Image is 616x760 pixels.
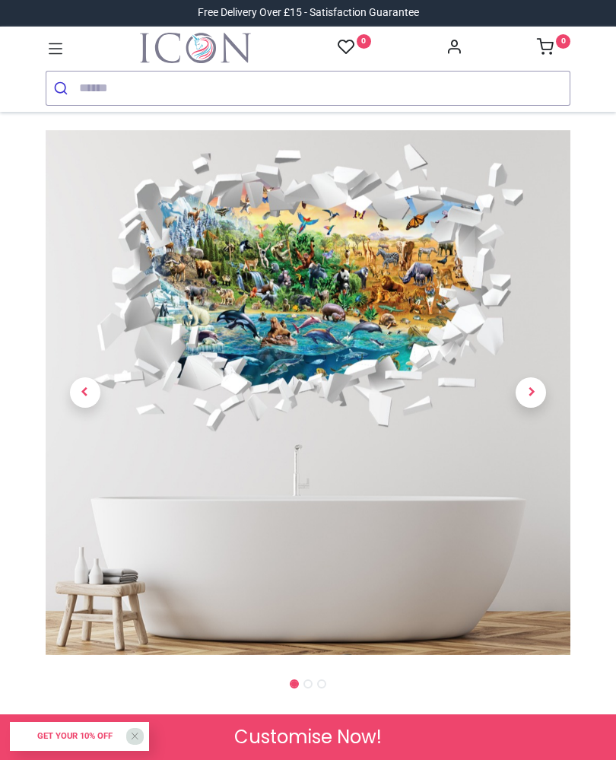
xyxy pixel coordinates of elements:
[198,5,419,21] div: Free Delivery Over £15 - Satisfaction Guarantee
[537,43,570,55] a: 0
[357,34,371,49] sup: 0
[492,208,571,576] a: Next
[70,377,100,408] span: Previous
[46,72,79,105] button: Submit
[46,130,570,655] img: World Animals White Brick 3D Hole In The Wall Sticker
[338,38,371,57] a: 0
[234,724,382,750] span: Customise Now!
[556,34,570,49] sup: 0
[46,208,125,576] a: Previous
[516,377,546,408] span: Next
[140,33,251,63] img: Icon Wall Stickers
[446,43,462,55] a: Account Info
[140,33,251,63] a: Logo of Icon Wall Stickers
